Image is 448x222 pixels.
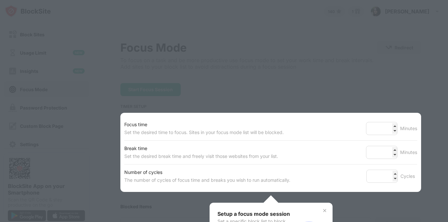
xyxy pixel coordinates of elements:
img: x-button.svg [322,208,327,213]
div: Setup a focus mode session [217,211,293,217]
div: Set the desired break time and freely visit those websites from your list. [124,152,278,160]
div: The number of cycles of focus time and breaks you wish to run automatically. [124,176,290,184]
div: Number of cycles [124,168,290,176]
div: Minutes [400,125,417,132]
div: Set the desired time to focus. Sites in your focus mode list will be blocked. [124,128,284,136]
div: Cycles [400,172,417,180]
div: Break time [124,145,278,152]
div: Focus time [124,121,284,128]
div: Minutes [400,148,417,156]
